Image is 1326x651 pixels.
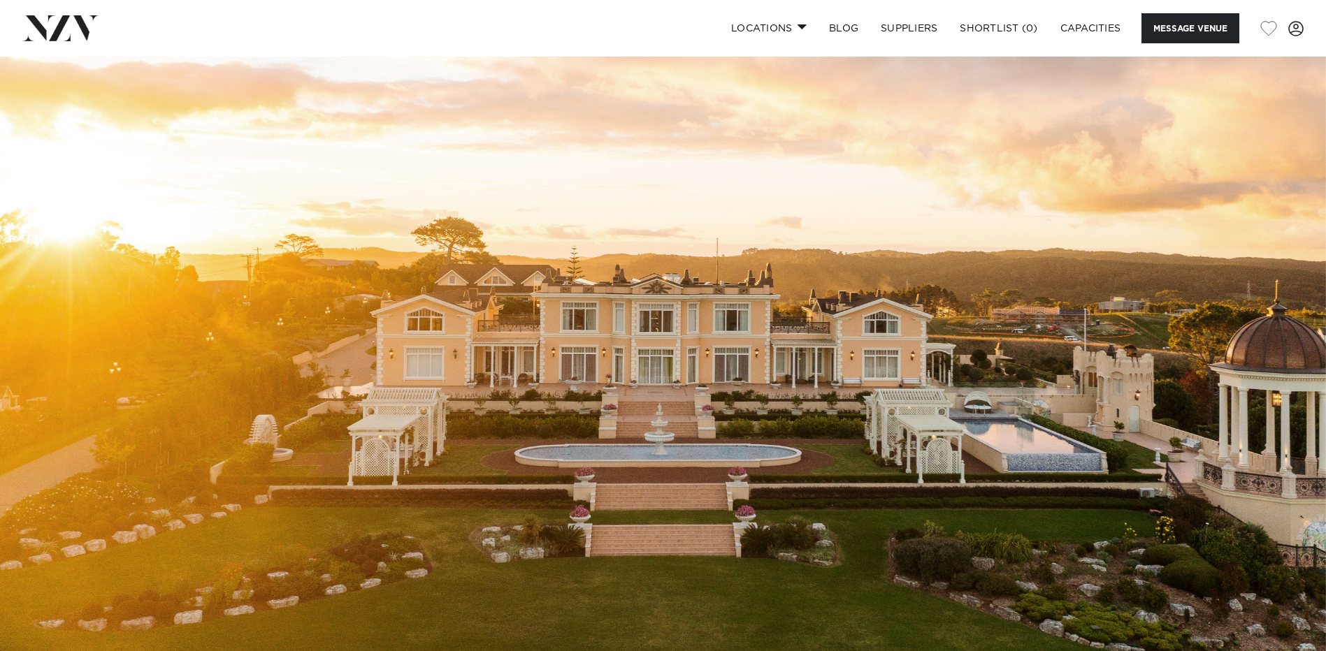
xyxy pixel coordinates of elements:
[22,15,99,41] img: nzv-logo.png
[1141,13,1239,43] button: Message Venue
[1049,13,1132,43] a: Capacities
[870,13,949,43] a: SUPPLIERS
[720,13,818,43] a: Locations
[818,13,870,43] a: BLOG
[949,13,1048,43] a: Shortlist (0)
